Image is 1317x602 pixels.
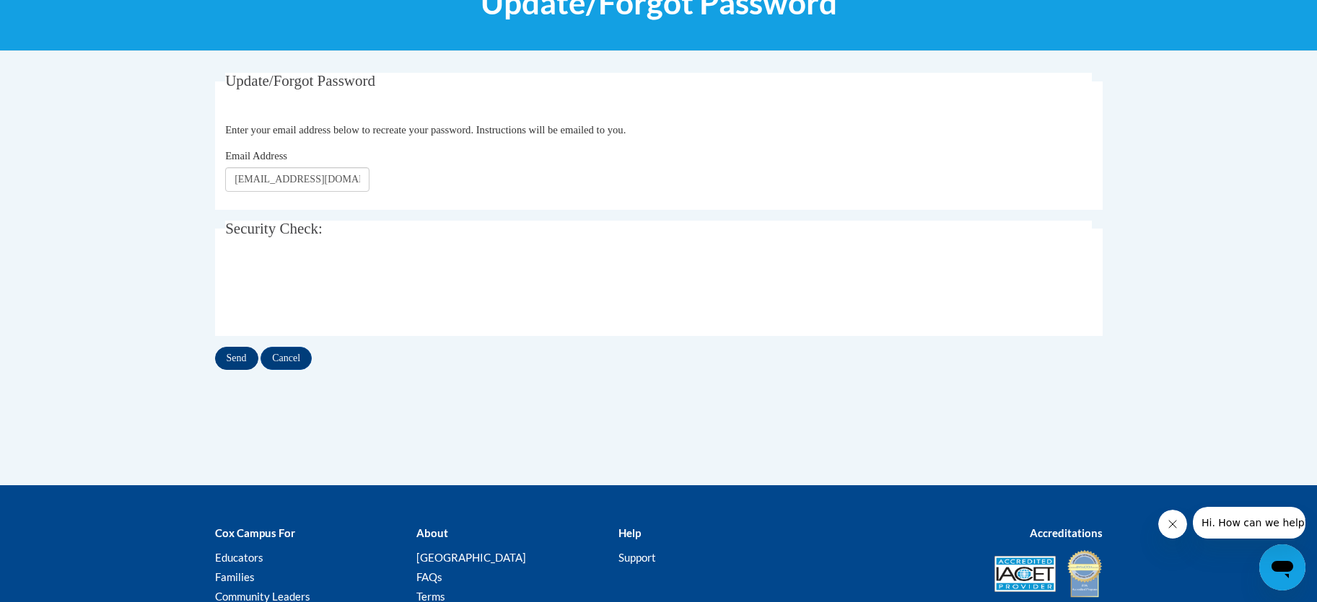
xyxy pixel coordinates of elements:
[225,167,369,192] input: Email
[225,262,445,318] iframe: reCAPTCHA
[416,551,526,564] a: [GEOGRAPHIC_DATA]
[1030,526,1103,539] b: Accreditations
[1193,507,1305,539] iframe: Message from company
[416,526,448,539] b: About
[618,526,641,539] b: Help
[1067,549,1103,599] img: IDA® Accredited
[618,551,656,564] a: Support
[215,347,258,370] input: Send
[1158,510,1187,539] iframe: Close message
[9,10,117,22] span: Hi. How can we help?
[225,72,375,89] span: Update/Forgot Password
[215,570,255,583] a: Families
[215,526,295,539] b: Cox Campus For
[225,150,287,161] span: Email Address
[215,551,263,564] a: Educators
[1259,544,1305,590] iframe: Button to launch messaging window
[416,570,442,583] a: FAQs
[261,347,312,370] input: Cancel
[994,556,1056,592] img: Accredited IACET® Provider
[225,124,626,136] span: Enter your email address below to recreate your password. Instructions will be emailed to you.
[225,220,323,237] span: Security Check:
